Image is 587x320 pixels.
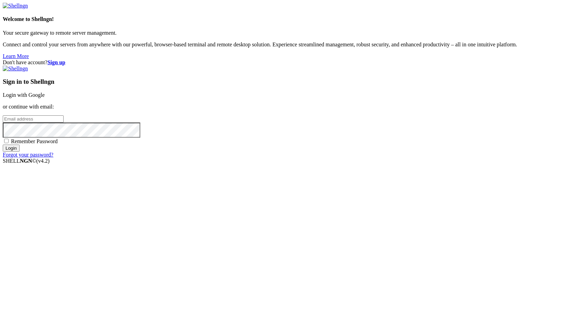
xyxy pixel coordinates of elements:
[11,138,58,144] span: Remember Password
[20,158,32,164] b: NGN
[3,92,45,98] a: Login with Google
[3,59,584,66] div: Don't have account?
[36,158,50,164] span: 4.2.0
[3,66,28,72] img: Shellngn
[3,145,20,152] input: Login
[3,53,29,59] a: Learn More
[3,42,584,48] p: Connect and control your servers from anywhere with our powerful, browser-based terminal and remo...
[3,3,28,9] img: Shellngn
[3,152,53,158] a: Forgot your password?
[3,30,584,36] p: Your secure gateway to remote server management.
[47,59,65,65] a: Sign up
[3,104,584,110] p: or continue with email:
[4,139,9,143] input: Remember Password
[3,115,64,123] input: Email address
[3,16,584,22] h4: Welcome to Shellngn!
[3,78,584,85] h3: Sign in to Shellngn
[3,158,50,164] span: SHELL ©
